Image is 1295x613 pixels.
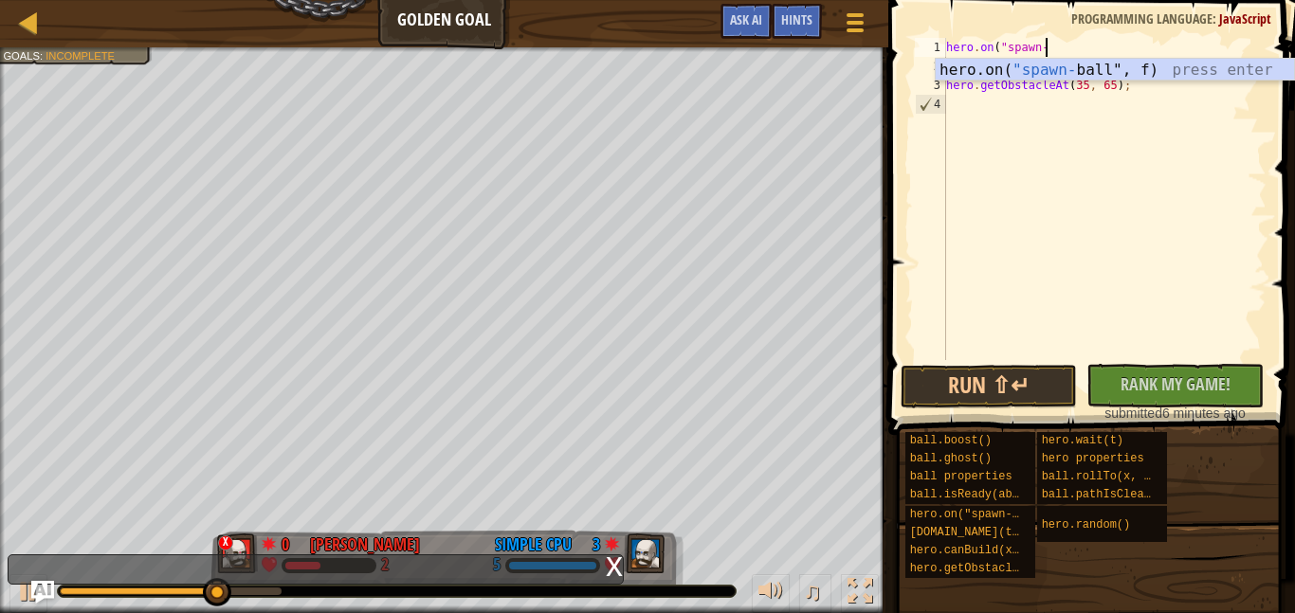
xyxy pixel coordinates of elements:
button: Show game menu [831,4,879,48]
button: Rank My Game! [1086,364,1264,407]
span: ball.rollTo(x, y) [1042,470,1158,483]
button: Ctrl + P: Play [9,574,47,613]
button: Adjust volume [752,574,790,613]
span: [DOMAIN_NAME](type, x, y) [910,526,1081,539]
span: hero.on("spawn-ball", f) [910,508,1074,521]
div: 6 minutes ago [1096,404,1254,423]
span: Programming language [1071,9,1213,27]
button: Ask AI [31,581,54,604]
span: Hints [781,10,812,28]
div: 3 [915,76,946,95]
span: : [1213,9,1219,27]
span: submitted [1104,406,1162,421]
div: 1 [915,38,946,57]
span: hero.random() [1042,518,1131,532]
span: ♫ [803,577,822,605]
div: 3 [581,532,600,550]
img: thang_avatar_frame.png [217,533,259,573]
span: Goals [3,49,40,62]
span: ball.isReady(ability) [910,488,1053,501]
div: 0 [282,532,301,550]
div: x [218,535,233,550]
span: ball properties [910,470,1012,483]
span: ball.boost() [910,434,992,447]
span: hero properties [1042,452,1144,465]
span: Rank My Game! [1121,372,1231,396]
div: 4 [916,95,946,114]
span: Incomplete [46,49,115,62]
button: ♫ [799,574,831,613]
button: Toggle fullscreen [841,574,879,613]
img: thang_avatar_frame.png [624,533,666,573]
button: Run ⇧↵ [901,365,1078,408]
span: ball.ghost() [910,452,992,465]
span: hero.canBuild(x, y) [910,544,1040,557]
span: hero.wait(t) [1042,434,1123,447]
span: hero.getObstacleAt(x, y) [910,562,1074,575]
div: 2 [915,57,946,76]
button: Ask AI [720,4,772,39]
div: x [606,555,623,574]
span: Ask AI [730,10,762,28]
span: JavaScript [1219,9,1271,27]
div: [PERSON_NAME] [310,532,420,557]
div: Simple CPU [495,532,572,557]
span: : [40,49,46,62]
span: ball.pathIsClear(x, y) [1042,488,1192,501]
